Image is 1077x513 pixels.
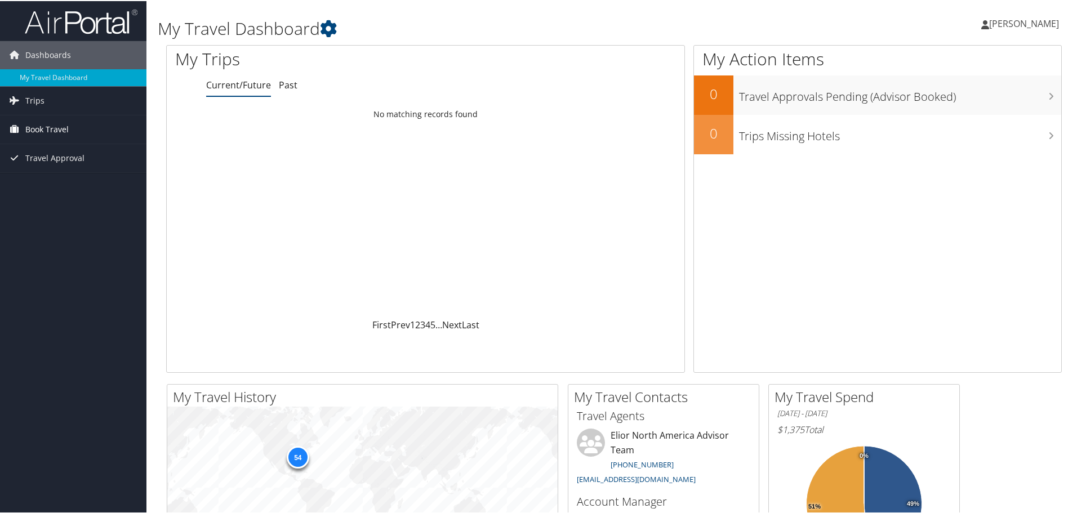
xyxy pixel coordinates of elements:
[694,46,1061,70] h1: My Action Items
[173,386,558,405] h2: My Travel History
[989,16,1059,29] span: [PERSON_NAME]
[574,386,759,405] h2: My Travel Contacts
[577,407,750,423] h3: Travel Agents
[808,502,821,509] tspan: 51%
[694,74,1061,114] a: 0Travel Approvals Pending (Advisor Booked)
[611,458,674,469] a: [PHONE_NUMBER]
[25,143,84,171] span: Travel Approval
[442,318,462,330] a: Next
[391,318,410,330] a: Prev
[420,318,425,330] a: 3
[372,318,391,330] a: First
[981,6,1070,39] a: [PERSON_NAME]
[25,7,137,34] img: airportal-logo.png
[694,114,1061,153] a: 0Trips Missing Hotels
[425,318,430,330] a: 4
[739,82,1061,104] h3: Travel Approvals Pending (Advisor Booked)
[860,452,869,458] tspan: 0%
[415,318,420,330] a: 2
[158,16,766,39] h1: My Travel Dashboard
[775,386,959,405] h2: My Travel Spend
[577,493,750,508] h3: Account Manager
[206,78,271,90] a: Current/Future
[694,83,733,102] h2: 0
[435,318,442,330] span: …
[410,318,415,330] a: 1
[739,122,1061,143] h3: Trips Missing Hotels
[462,318,479,330] a: Last
[175,46,460,70] h1: My Trips
[777,422,951,435] h6: Total
[577,473,696,483] a: [EMAIL_ADDRESS][DOMAIN_NAME]
[777,407,951,418] h6: [DATE] - [DATE]
[25,114,69,142] span: Book Travel
[777,422,804,435] span: $1,375
[167,103,684,123] td: No matching records found
[286,445,309,467] div: 54
[694,123,733,142] h2: 0
[571,427,756,488] li: Elior North America Advisor Team
[25,40,71,68] span: Dashboards
[279,78,297,90] a: Past
[907,499,919,506] tspan: 49%
[25,86,44,114] span: Trips
[430,318,435,330] a: 5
